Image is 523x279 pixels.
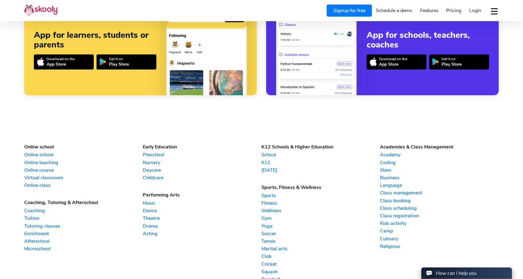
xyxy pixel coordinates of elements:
[446,7,462,14] span: Pricing
[262,151,380,158] a: School
[327,5,372,17] a: Signup for free
[380,220,499,227] a: Kids activity
[262,184,380,191] div: Sports, Fitness & Wellness
[34,54,94,70] a: Download on theApp Store
[262,223,380,229] a: Yoga
[465,6,485,15] a: Login
[262,245,380,252] a: Martial arts
[24,182,143,189] a: Online class
[380,228,499,234] a: Camp
[262,268,380,275] a: Squash
[262,261,380,268] a: Cricket
[143,200,261,206] a: Music
[469,7,481,14] span: Login
[262,215,380,222] a: Gym
[24,167,143,174] a: Online course
[34,30,156,50] div: App for learners, students or parents
[380,144,499,150] div: Academies & Class Management
[262,238,380,245] a: Tennis
[380,174,499,181] a: Business
[24,207,143,214] a: Coaching
[367,54,427,70] a: Download on theApp Store
[262,207,380,214] a: Wellness
[416,6,443,15] a: Features
[143,223,261,229] a: Drama
[24,144,143,150] div: Online school
[24,159,143,166] a: Online teaching
[24,4,57,16] img: Skooly
[24,174,143,181] a: Virtual classroom
[47,57,75,61] div: Download on the
[429,54,489,70] a: Get it onPlay Store
[24,245,143,252] a: Microschool
[262,144,380,150] div: K12 Schools & Higher Education
[143,174,261,181] a: Childcare
[24,230,143,237] a: Enrichment
[109,61,129,67] div: Play Store
[24,151,143,158] a: Online school
[143,144,261,150] div: Early Education
[442,57,462,61] div: Get it on
[380,190,499,196] a: Class management
[380,205,499,212] a: Class scheduling
[380,167,499,174] a: Stem
[262,230,380,237] a: Soccer
[380,159,499,166] a: Coding
[100,58,106,65] img: icon-playstore
[262,159,380,166] a: K12
[24,238,143,245] a: Afterschool
[380,151,499,158] a: Academy
[24,223,143,229] a: Tutoring classes
[143,159,261,166] a: Nursery
[262,200,380,206] a: Fitness
[370,58,377,66] img: icon-appstore
[96,54,156,70] a: Get it onPlay Store
[380,197,499,204] a: Class booking
[24,199,143,206] div: Coaching, Tutoring & Afterschool
[432,58,439,65] img: icon-playstore
[24,215,143,222] a: Tuition
[367,30,489,50] div: App for schools, teachers, coaches
[143,230,261,237] a: Acting
[37,58,44,66] img: icon-appstore
[47,61,75,67] div: App Store
[143,151,261,158] a: Preschool
[143,167,261,174] a: Daycare
[380,212,499,219] a: Class registration
[262,192,380,199] a: Sports
[490,4,499,18] button: dropdown menu
[379,61,407,67] div: App Store
[380,182,499,189] a: Language
[372,6,417,15] a: Schedule a demo
[143,207,261,214] a: Dance
[443,6,466,15] a: Pricing
[442,61,462,67] div: Play Store
[143,215,261,222] a: Theatre
[143,192,261,198] div: Performing Arts
[262,253,380,260] a: Club
[262,167,380,174] a: [DATE]
[379,57,407,61] div: Download on the
[109,57,129,61] div: Get it on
